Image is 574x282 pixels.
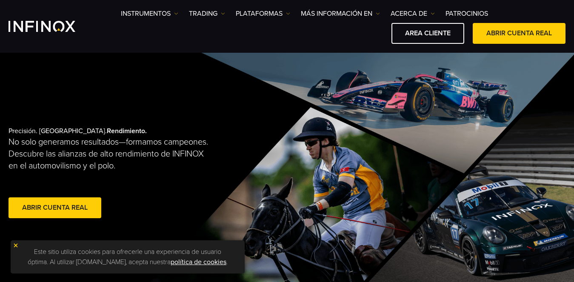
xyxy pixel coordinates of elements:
strong: Rendimiento. [107,127,147,135]
a: política de cookies [171,258,226,266]
a: Instrumentos [121,9,178,19]
a: Abrir cuenta real [9,197,101,218]
div: Precisión. [GEOGRAPHIC_DATA]. [9,113,259,234]
p: Este sitio utiliza cookies para ofrecerle una experiencia de usuario óptima. Al utilizar [DOMAIN_... [15,245,240,269]
img: yellow close icon [13,242,19,248]
a: TRADING [189,9,225,19]
a: PLATAFORMAS [236,9,290,19]
a: INFINOX Logo [9,21,95,32]
a: Patrocinios [445,9,488,19]
a: ABRIR CUENTA REAL [473,23,565,44]
a: ACERCA DE [391,9,435,19]
p: No solo generamos resultados—formamos campeones. Descubre las alianzas de alto rendimiento de INF... [9,136,209,172]
a: AREA CLIENTE [391,23,464,44]
a: Más información en [301,9,380,19]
